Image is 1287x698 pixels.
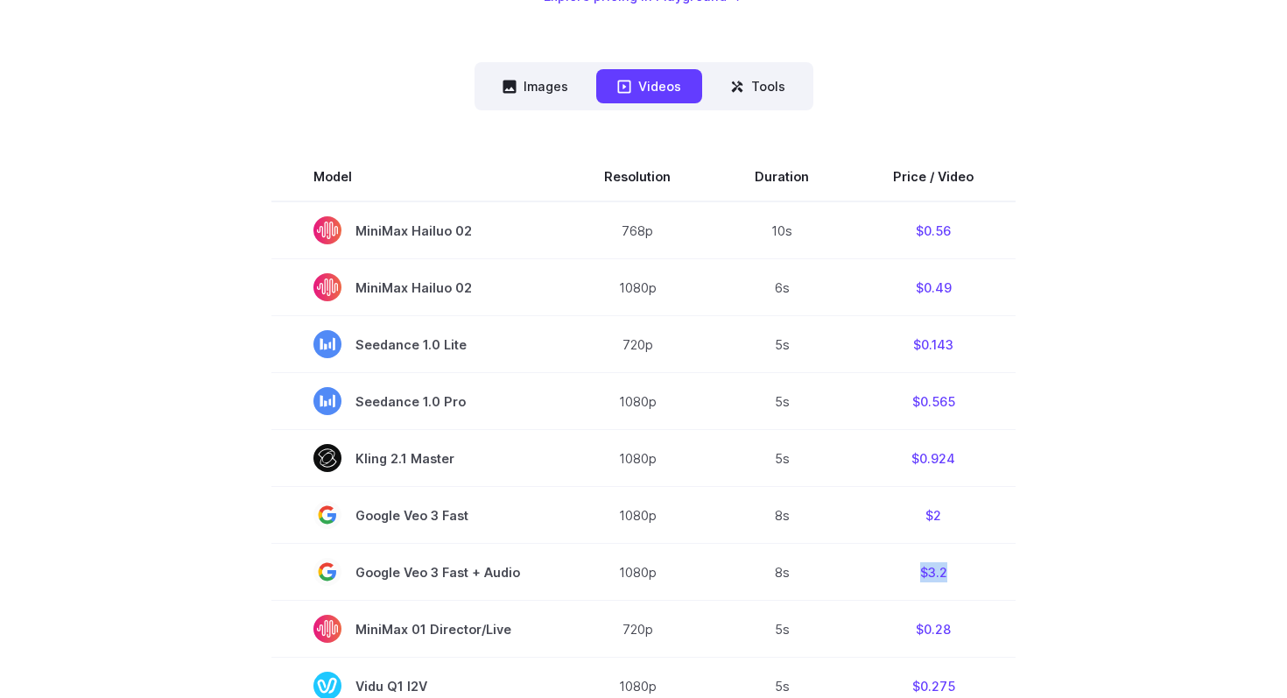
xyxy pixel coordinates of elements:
[562,430,713,487] td: 1080p
[313,273,520,301] span: MiniMax Hailuo 02
[713,487,851,544] td: 8s
[851,316,1016,373] td: $0.143
[713,544,851,601] td: 8s
[851,544,1016,601] td: $3.2
[313,387,520,415] span: Seedance 1.0 Pro
[713,201,851,259] td: 10s
[562,316,713,373] td: 720p
[851,430,1016,487] td: $0.924
[313,558,520,586] span: Google Veo 3 Fast + Audio
[562,601,713,658] td: 720p
[482,69,589,103] button: Images
[313,615,520,643] span: MiniMax 01 Director/Live
[596,69,702,103] button: Videos
[851,373,1016,430] td: $0.565
[562,201,713,259] td: 768p
[271,152,562,201] th: Model
[851,487,1016,544] td: $2
[851,152,1016,201] th: Price / Video
[713,601,851,658] td: 5s
[851,259,1016,316] td: $0.49
[313,444,520,472] span: Kling 2.1 Master
[851,601,1016,658] td: $0.28
[713,430,851,487] td: 5s
[713,152,851,201] th: Duration
[562,487,713,544] td: 1080p
[713,373,851,430] td: 5s
[713,259,851,316] td: 6s
[851,201,1016,259] td: $0.56
[313,501,520,529] span: Google Veo 3 Fast
[713,316,851,373] td: 5s
[562,544,713,601] td: 1080p
[709,69,806,103] button: Tools
[313,330,520,358] span: Seedance 1.0 Lite
[562,373,713,430] td: 1080p
[562,259,713,316] td: 1080p
[562,152,713,201] th: Resolution
[313,216,520,244] span: MiniMax Hailuo 02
